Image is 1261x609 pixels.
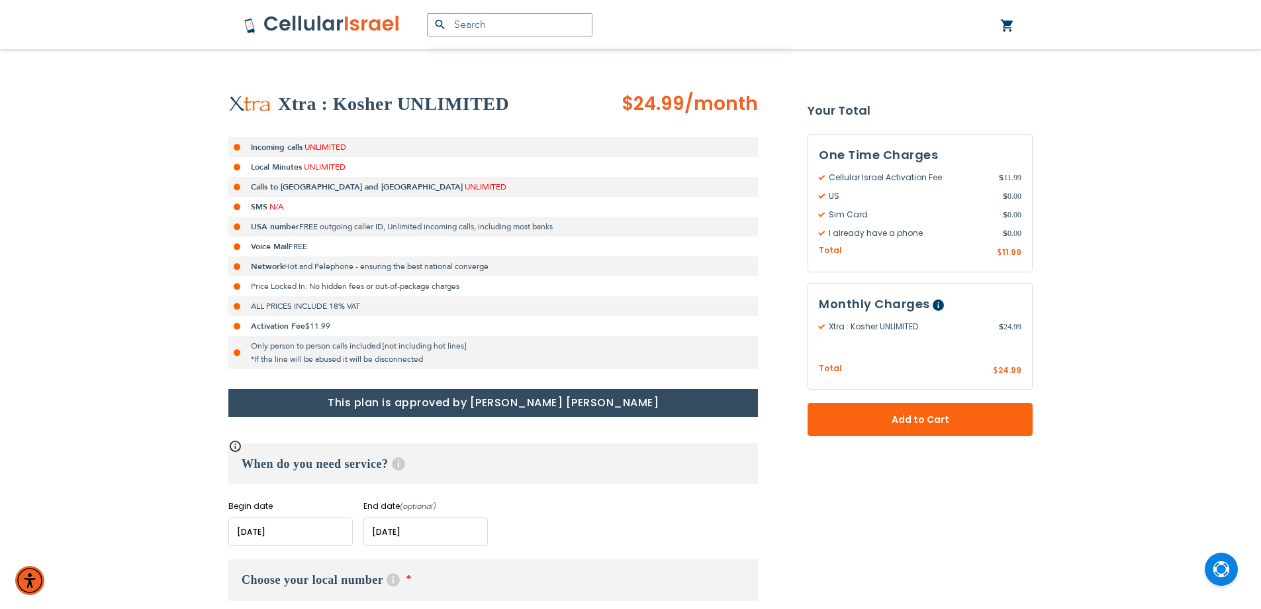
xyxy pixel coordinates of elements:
span: Monthly Charges [819,296,930,312]
i: (optional) [400,501,436,512]
span: UNLIMITED [304,142,346,152]
img: Xtra : Kosher UNLIMITED [228,95,271,113]
h3: One Time Charges [819,145,1021,165]
span: /month [684,91,758,117]
strong: USA number [251,221,299,232]
span: $ [993,365,998,377]
span: UNLIMITED [304,162,346,172]
span: $ [1003,209,1007,221]
label: Begin date [228,500,353,512]
button: Add to Cart [808,403,1033,436]
span: $ [997,247,1002,259]
strong: Local Minutes [251,162,302,172]
span: Hot and Pelephone - ensuring the best national converge [284,261,489,272]
span: $24.99 [622,91,684,117]
img: Cellular Israel [244,15,400,34]
span: US [819,190,1003,202]
span: Xtra : Kosher UNLIMITED [819,321,999,333]
input: MM/DD/YYYY [228,518,353,546]
strong: Calls to [GEOGRAPHIC_DATA] and [GEOGRAPHIC_DATA] [251,182,463,192]
span: 24.99 [999,321,1021,333]
span: Cellular Israel Activation Fee [819,172,999,184]
span: Choose your local number [242,573,383,586]
strong: Incoming calls [251,142,303,152]
strong: Network [251,261,284,272]
span: Total [819,245,842,257]
span: 24.99 [998,364,1021,376]
label: End date [363,500,488,512]
span: $11.99 [305,321,330,331]
span: Add to Cart [851,413,989,427]
span: $ [1003,190,1007,202]
strong: SMS [251,201,267,212]
span: 0.00 [1003,227,1021,239]
h1: This plan is approved by [PERSON_NAME] [PERSON_NAME] [228,389,758,417]
span: Help [392,457,405,471]
strong: Voice Mail [251,241,289,252]
span: Total [819,362,842,375]
span: $ [1003,227,1007,239]
span: Help [933,300,944,311]
input: MM/DD/YYYY [363,518,488,546]
h3: When do you need service? [228,443,758,484]
span: 0.00 [1003,190,1021,202]
strong: Your Total [808,101,1033,121]
span: $ [999,172,1004,184]
span: 0.00 [1003,209,1021,221]
span: UNLIMITED [465,182,506,192]
input: Search [427,13,592,36]
li: Price Locked In: No hidden fees or out-of-package charges [228,276,758,296]
span: N/A [269,201,283,212]
strong: Activation Fee [251,321,305,331]
h2: Xtra : Kosher UNLIMITED [278,91,509,117]
span: Help [387,573,400,586]
span: FREE [289,241,307,252]
span: FREE outgoing caller ID, Unlimited incoming calls, including most banks [299,221,553,232]
span: I already have a phone [819,227,1003,239]
div: Accessibility Menu [15,566,44,595]
span: 11.99 [999,172,1021,184]
li: ALL PRICES INCLUDE 18% VAT [228,296,758,316]
li: Only person to person calls included [not including hot lines] *If the line will be abused it wil... [228,336,758,369]
span: $ [999,321,1004,333]
span: 11.99 [1002,247,1021,258]
span: Sim Card [819,209,1003,221]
